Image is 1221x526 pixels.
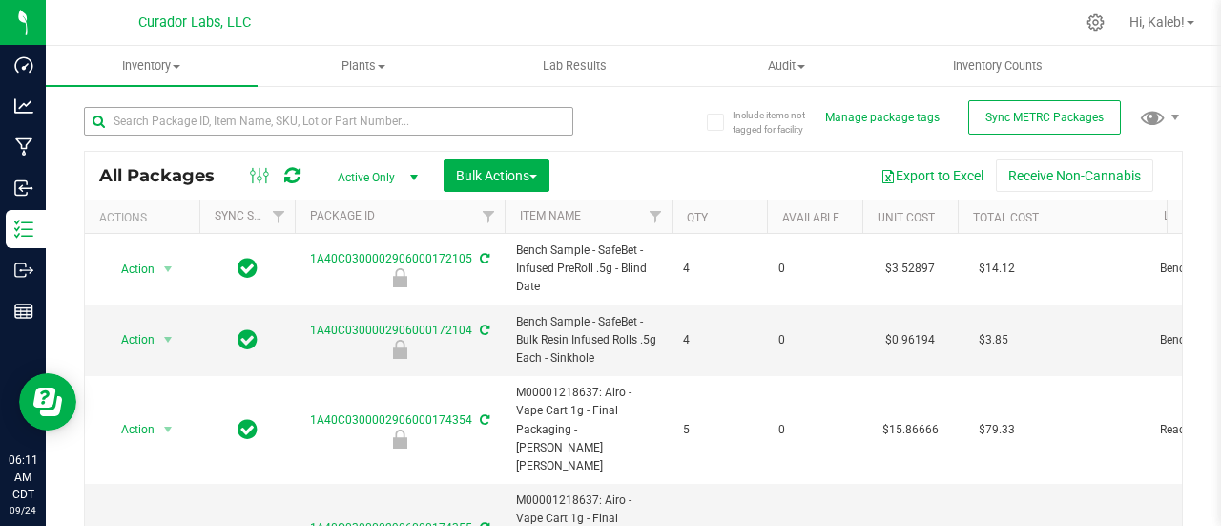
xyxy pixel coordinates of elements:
span: select [156,326,180,353]
div: Bench Sample [292,340,507,359]
span: Action [104,326,155,353]
a: 1A40C0300002906000174354 [310,413,472,427]
span: In Sync [238,255,258,282]
span: 0 [778,331,851,349]
span: Bench Sample - SafeBet - Bulk Resin Infused Rolls .5g Each - Sinkhole [516,313,660,368]
span: M00001218637: Airo - Vape Cart 1g - Final Packaging - [PERSON_NAME] [PERSON_NAME] [516,384,660,475]
span: Sync from Compliance System [477,252,489,265]
inline-svg: Analytics [14,96,33,116]
span: In Sync [238,416,258,443]
a: Inventory Counts [892,46,1104,86]
button: Sync METRC Packages [968,100,1121,135]
inline-svg: Outbound [14,261,33,280]
span: 4 [683,331,755,349]
span: Plants [259,57,468,74]
span: Curador Labs, LLC [138,14,251,31]
td: $15.86666 [862,376,958,484]
a: Filter [473,200,505,233]
td: $3.52897 [862,234,958,305]
span: Sync from Compliance System [477,324,489,337]
span: $79.33 [969,416,1024,444]
span: Lab Results [517,57,632,74]
span: Inventory Counts [927,57,1068,74]
a: Item Name [520,209,581,222]
p: 06:11 AM CDT [9,452,37,503]
div: Manage settings [1084,13,1107,32]
a: 1A40C0300002906000172105 [310,252,472,265]
a: Inventory [46,46,258,86]
a: Filter [640,200,672,233]
span: Bulk Actions [456,168,537,183]
inline-svg: Reports [14,302,33,321]
span: 0 [778,260,851,278]
span: Inventory [46,57,258,74]
a: Audit [680,46,892,86]
span: Action [104,256,155,283]
inline-svg: Manufacturing [14,137,33,157]
span: 0 [778,421,851,439]
a: Available [782,211,839,224]
span: Hi, Kaleb! [1129,14,1185,30]
a: Filter [263,200,295,233]
a: Plants [258,46,469,86]
button: Manage package tags [825,110,940,126]
button: Export to Excel [868,159,996,192]
span: $3.85 [969,326,1018,354]
input: Search Package ID, Item Name, SKU, Lot or Part Number... [84,107,573,136]
span: Action [104,416,155,443]
span: 4 [683,260,755,278]
span: Bench Sample - SafeBet - Infused PreRoll .5g - Blind Date [516,242,660,297]
iframe: Resource center [19,373,76,431]
a: 1A40C0300002906000172104 [310,324,472,337]
td: $0.96194 [862,305,958,377]
p: 09/24 [9,503,37,517]
span: $14.12 [969,255,1024,283]
button: Bulk Actions [444,159,549,192]
span: Sync from Compliance System [477,413,489,427]
span: Sync METRC Packages [985,111,1104,124]
a: Total Cost [973,211,1039,224]
div: Bench Sample [292,268,507,287]
span: 5 [683,421,755,439]
inline-svg: Inventory [14,220,33,239]
a: Lab Results [469,46,681,86]
span: Include items not tagged for facility [733,108,828,137]
a: Qty [687,211,708,224]
button: Receive Non-Cannabis [996,159,1153,192]
span: Audit [681,57,891,74]
inline-svg: Dashboard [14,55,33,74]
div: Ready for Menu [292,430,507,449]
a: Unit Cost [878,211,935,224]
a: Sync Status [215,209,288,222]
div: Actions [99,211,192,224]
inline-svg: Inbound [14,179,33,198]
a: Package ID [310,209,375,222]
span: select [156,416,180,443]
span: select [156,256,180,283]
span: All Packages [99,165,234,186]
span: In Sync [238,326,258,353]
